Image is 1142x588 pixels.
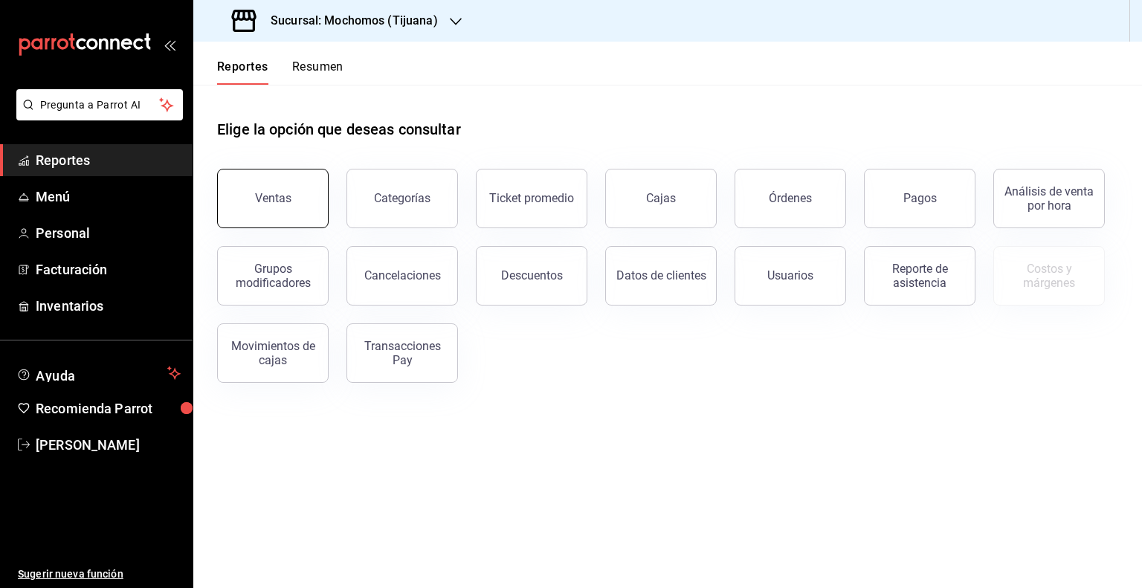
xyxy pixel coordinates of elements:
div: Grupos modificadores [227,262,319,290]
button: Movimientos de cajas [217,323,329,383]
button: Transacciones Pay [346,323,458,383]
a: Pregunta a Parrot AI [10,108,183,123]
h1: Elige la opción que deseas consultar [217,118,461,140]
button: Pregunta a Parrot AI [16,89,183,120]
button: Órdenes [735,169,846,228]
span: [PERSON_NAME] [36,435,181,455]
button: Categorías [346,169,458,228]
span: Recomienda Parrot [36,398,181,419]
button: Contrata inventarios para ver este reporte [993,246,1105,306]
div: Pagos [903,191,937,205]
h3: Sucursal: Mochomos (Tijuana) [259,12,438,30]
button: Grupos modificadores [217,246,329,306]
div: Usuarios [767,268,813,282]
div: Cancelaciones [364,268,441,282]
button: Resumen [292,59,343,85]
div: Ticket promedio [489,191,574,205]
button: Pagos [864,169,975,228]
button: Ticket promedio [476,169,587,228]
div: Categorías [374,191,430,205]
div: Cajas [646,191,676,205]
button: Cancelaciones [346,246,458,306]
div: Datos de clientes [616,268,706,282]
button: Datos de clientes [605,246,717,306]
div: Análisis de venta por hora [1003,184,1095,213]
button: Usuarios [735,246,846,306]
span: Pregunta a Parrot AI [40,97,160,113]
div: Movimientos de cajas [227,339,319,367]
span: Ayuda [36,364,161,382]
div: Transacciones Pay [356,339,448,367]
div: Ventas [255,191,291,205]
div: Costos y márgenes [1003,262,1095,290]
div: Reporte de asistencia [874,262,966,290]
div: Descuentos [501,268,563,282]
button: Reportes [217,59,268,85]
button: Cajas [605,169,717,228]
button: Descuentos [476,246,587,306]
button: open_drawer_menu [164,39,175,51]
span: Reportes [36,150,181,170]
button: Reporte de asistencia [864,246,975,306]
button: Ventas [217,169,329,228]
span: Inventarios [36,296,181,316]
span: Personal [36,223,181,243]
span: Sugerir nueva función [18,566,181,582]
span: Menú [36,187,181,207]
button: Análisis de venta por hora [993,169,1105,228]
div: navigation tabs [217,59,343,85]
div: Órdenes [769,191,812,205]
span: Facturación [36,259,181,280]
